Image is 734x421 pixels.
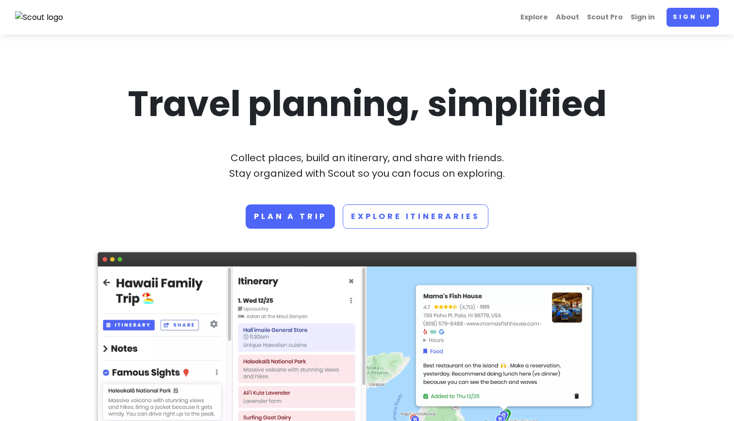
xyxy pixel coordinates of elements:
a: About [552,8,583,27]
a: Scout Pro [583,8,627,27]
a: Explore Itineraries [343,204,488,229]
p: Collect places, build an itinerary, and share with friends. Stay organized with Scout so you can ... [98,150,636,181]
a: Sign in [627,8,659,27]
a: Plan a trip [246,204,335,229]
h1: Travel planning, simplified [98,81,636,127]
img: Scout logo [15,11,64,24]
a: Sign up [667,8,719,27]
a: Explore [517,8,552,27]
